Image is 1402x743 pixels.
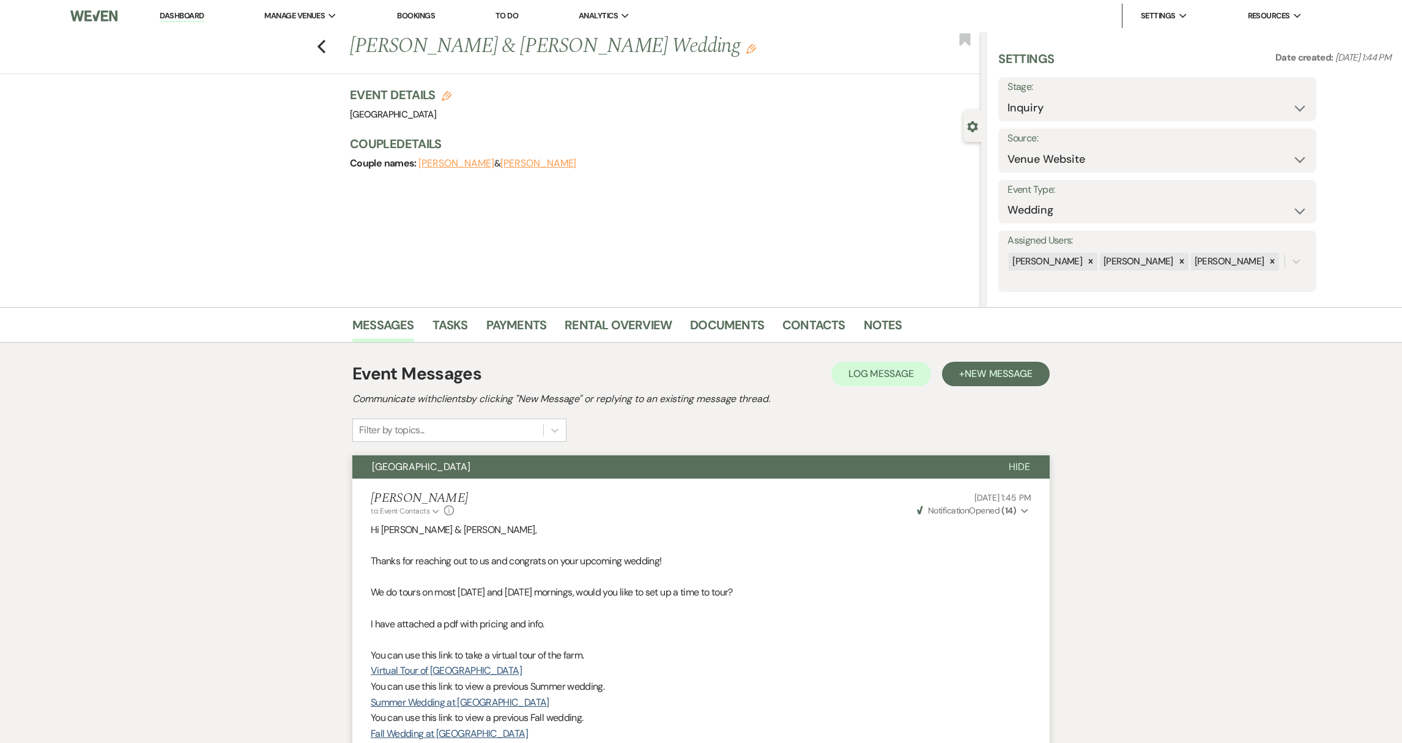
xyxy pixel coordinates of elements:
p: I have attached a pdf with pricing and info. [371,616,1031,632]
span: [DATE] 1:45 PM [974,492,1031,503]
div: Filter by topics... [359,423,425,438]
h1: Event Messages [352,361,481,387]
span: Settings [1141,10,1176,22]
span: & [418,157,576,170]
h5: [PERSON_NAME] [371,491,468,506]
label: Event Type: [1007,181,1307,199]
button: [PERSON_NAME] [500,159,576,168]
div: [PERSON_NAME] [1191,253,1266,271]
a: Summer Wedding at [GEOGRAPHIC_DATA] [371,696,549,709]
span: Hide [1009,460,1030,473]
span: Manage Venues [264,10,325,22]
a: Fall Wedding at [GEOGRAPHIC_DATA] [371,727,528,740]
a: Messages [352,315,414,342]
a: Dashboard [160,10,204,22]
div: [PERSON_NAME] [1009,253,1084,271]
p: You can use this link to take a virtual tour of the farm. [371,648,1031,663]
button: Hide [989,455,1050,479]
button: Close lead details [967,120,978,132]
img: Weven Logo [70,3,117,29]
p: Thanks for reaching out to us and congrats on your upcoming wedding! [371,553,1031,569]
span: Date created: [1275,51,1335,64]
button: to: Event Contacts [371,506,441,517]
button: Log Message [831,362,931,386]
div: [PERSON_NAME] [1100,253,1175,271]
button: NotificationOpened (14) [915,504,1031,517]
button: +New Message [942,362,1050,386]
span: [GEOGRAPHIC_DATA] [372,460,470,473]
span: Notification [928,505,969,516]
h1: [PERSON_NAME] & [PERSON_NAME] Wedding [350,32,850,61]
span: Analytics [579,10,618,22]
span: to: Event Contacts [371,506,429,516]
span: [GEOGRAPHIC_DATA] [350,108,436,121]
h3: Couple Details [350,135,969,152]
label: Source: [1007,130,1307,147]
a: To Do [495,10,518,21]
span: [DATE] 1:44 PM [1335,51,1391,64]
span: Resources [1248,10,1290,22]
a: Rental Overview [565,315,672,342]
a: Tasks [432,315,468,342]
span: Log Message [848,367,914,380]
span: Couple names: [350,157,418,170]
h2: Communicate with clients by clicking "New Message" or replying to an existing message thread. [352,392,1050,406]
a: Notes [864,315,902,342]
a: Virtual Tour of [GEOGRAPHIC_DATA] [371,664,522,677]
a: Documents [690,315,764,342]
span: You can use this link to view a previous Fall wedding. [371,711,583,724]
p: Hi [PERSON_NAME] & [PERSON_NAME], [371,522,1031,538]
span: Opened [917,505,1017,516]
h3: Settings [998,50,1054,77]
h3: Event Details [350,86,451,103]
label: Assigned Users: [1007,232,1307,250]
strong: ( 14 ) [1001,505,1016,516]
span: ould you like to set up a time to tour? [583,586,733,599]
a: Contacts [782,315,845,342]
a: Bookings [397,10,435,21]
p: You can use this link to view a previous Summer wedding. [371,679,1031,695]
button: Edit [746,43,756,54]
label: Stage: [1007,78,1307,96]
button: [PERSON_NAME] [418,159,494,168]
button: [GEOGRAPHIC_DATA] [352,455,989,479]
a: Payments [486,315,547,342]
span: We do tours on most [DATE] and [DATE] mornings, w [371,586,583,599]
span: New Message [965,367,1033,380]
